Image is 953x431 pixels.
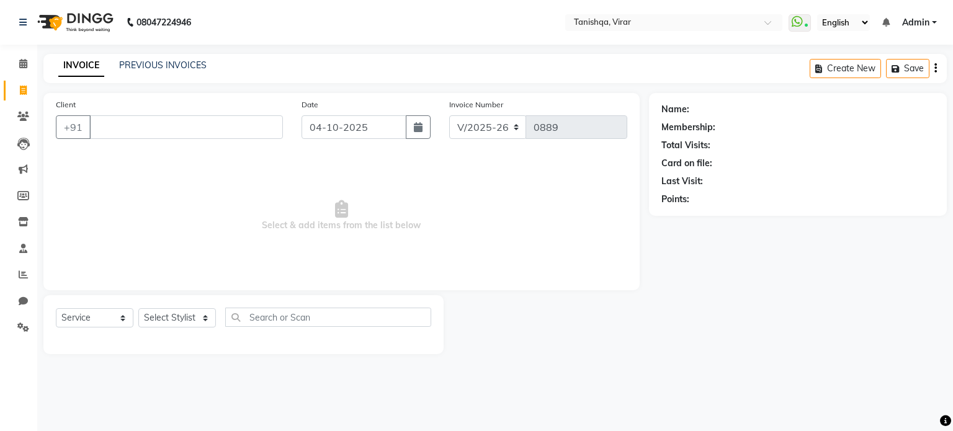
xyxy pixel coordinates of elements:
[32,5,117,40] img: logo
[661,193,689,206] div: Points:
[661,103,689,116] div: Name:
[58,55,104,77] a: INVOICE
[810,59,881,78] button: Create New
[661,175,703,188] div: Last Visit:
[449,99,503,110] label: Invoice Number
[902,16,929,29] span: Admin
[302,99,318,110] label: Date
[661,139,710,152] div: Total Visits:
[56,115,91,139] button: +91
[89,115,283,139] input: Search by Name/Mobile/Email/Code
[119,60,207,71] a: PREVIOUS INVOICES
[136,5,191,40] b: 08047224946
[886,59,929,78] button: Save
[661,157,712,170] div: Card on file:
[661,121,715,134] div: Membership:
[56,99,76,110] label: Client
[225,308,431,327] input: Search or Scan
[56,154,627,278] span: Select & add items from the list below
